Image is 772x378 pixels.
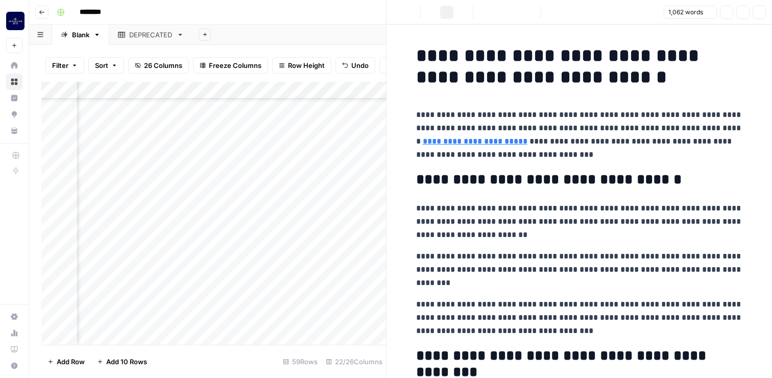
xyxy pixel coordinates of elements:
button: Workspace: Magellan Jets [6,8,22,34]
button: Undo [335,57,375,74]
button: Help + Support [6,358,22,374]
span: 1,062 words [668,8,703,17]
div: 22/26 Columns [322,353,387,370]
a: Home [6,57,22,74]
span: Freeze Columns [209,60,261,70]
div: 59 Rows [279,353,322,370]
div: Blank [72,30,89,40]
button: 1,062 words [664,6,717,19]
a: Blank [52,25,109,45]
span: 26 Columns [144,60,182,70]
a: Learning Hub [6,341,22,358]
img: Magellan Jets Logo [6,12,25,30]
span: Add 10 Rows [106,357,147,367]
a: DEPRECATED [109,25,192,45]
span: Undo [351,60,369,70]
button: 26 Columns [128,57,189,74]
button: Add 10 Rows [91,353,153,370]
a: Insights [6,90,22,106]
button: Sort [88,57,124,74]
a: Browse [6,74,22,90]
a: Settings [6,309,22,325]
span: Filter [52,60,68,70]
a: Opportunities [6,106,22,123]
button: Row Height [272,57,331,74]
button: Freeze Columns [193,57,268,74]
div: DEPRECATED [129,30,173,40]
span: Sort [95,60,108,70]
span: Add Row [57,357,85,367]
a: Usage [6,325,22,341]
button: Add Row [41,353,91,370]
span: Row Height [288,60,325,70]
a: Your Data [6,123,22,139]
button: Filter [45,57,84,74]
